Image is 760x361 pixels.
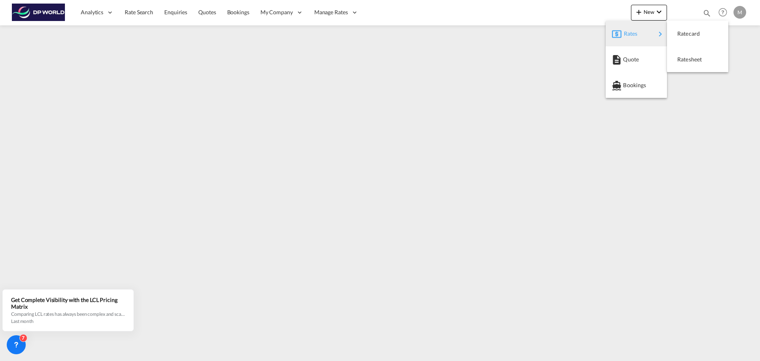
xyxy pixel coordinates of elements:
[606,72,667,98] button: Bookings
[612,75,661,95] div: Bookings
[606,46,667,72] button: Quote
[655,29,665,39] md-icon: icon-chevron-right
[623,77,632,93] span: Bookings
[624,26,633,42] span: Rates
[612,50,661,69] div: Quote
[623,52,632,67] span: Quote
